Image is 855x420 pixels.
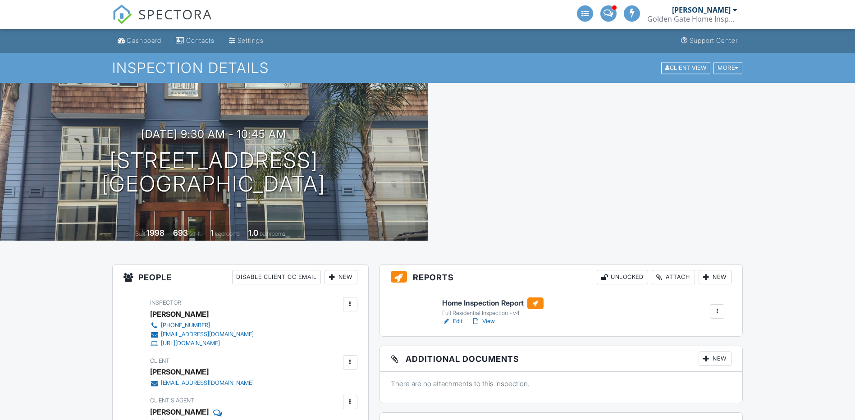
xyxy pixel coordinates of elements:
div: [EMAIL_ADDRESS][DOMAIN_NAME] [161,331,254,338]
img: The Best Home Inspection Software - Spectora [112,5,132,24]
div: 1.0 [248,228,258,237]
div: New [699,270,732,284]
div: Contacts [186,37,215,44]
div: Dashboard [127,37,161,44]
span: Inspector [150,299,181,306]
a: [EMAIL_ADDRESS][DOMAIN_NAME] [150,379,254,388]
span: bathrooms [260,230,285,237]
div: [PERSON_NAME] [672,5,731,14]
span: bedrooms [215,230,240,237]
div: New [325,270,357,284]
div: [URL][DOMAIN_NAME] [161,340,220,347]
a: Client View [660,64,713,71]
div: 1 [210,228,214,237]
a: Support Center [677,32,741,49]
h3: Additional Documents [380,346,743,372]
h1: Inspection Details [112,60,743,76]
div: Golden Gate Home Inspections [647,14,737,23]
span: Built [135,230,145,237]
div: [PERSON_NAME] [150,405,209,419]
span: Client [150,357,169,364]
div: Client View [661,62,710,74]
a: Settings [225,32,267,49]
a: Dashboard [114,32,165,49]
a: SPECTORA [112,12,212,31]
div: Support Center [690,37,738,44]
h6: Home Inspection Report [442,297,544,309]
span: Client's Agent [150,397,194,404]
span: SPECTORA [138,5,212,23]
h3: Reports [380,265,743,290]
a: [EMAIL_ADDRESS][DOMAIN_NAME] [150,330,254,339]
div: Attach [652,270,695,284]
div: [PERSON_NAME] [150,307,209,321]
p: There are no attachments to this inspection. [391,379,732,388]
div: Disable Client CC Email [232,270,321,284]
h3: People [113,265,368,290]
a: Contacts [172,32,218,49]
div: Full Residential Inspection - v4 [442,310,544,317]
h3: [DATE] 9:30 am - 10:45 am [141,128,286,140]
span: sq. ft. [189,230,202,237]
div: 693 [173,228,188,237]
div: New [699,352,732,366]
div: Unlocked [597,270,648,284]
div: More [713,62,742,74]
div: Settings [238,37,264,44]
div: [EMAIL_ADDRESS][DOMAIN_NAME] [161,379,254,387]
div: 1998 [146,228,165,237]
a: Home Inspection Report Full Residential Inspection - v4 [442,297,544,317]
div: [PERSON_NAME] [150,365,209,379]
div: [PHONE_NUMBER] [161,322,210,329]
h1: [STREET_ADDRESS] [GEOGRAPHIC_DATA] [102,149,325,196]
a: Edit [442,317,462,326]
a: [PHONE_NUMBER] [150,321,254,330]
a: View [471,317,495,326]
a: [URL][DOMAIN_NAME] [150,339,254,348]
